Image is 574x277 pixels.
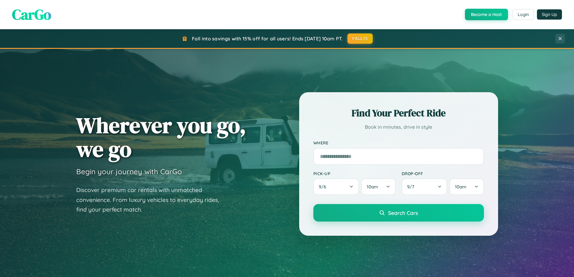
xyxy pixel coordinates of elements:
[76,167,182,176] h3: Begin your journey with CarGo
[367,184,378,190] span: 10am
[388,209,418,216] span: Search Cars
[537,9,562,20] button: Sign Up
[319,184,329,190] span: 9 / 6
[192,36,343,42] span: Fall into savings with 15% off for all users! Ends [DATE] 10am PT.
[450,178,484,195] button: 10am
[465,9,508,20] button: Become a Host
[313,106,484,120] h2: Find Your Perfect Ride
[76,185,227,215] p: Discover premium car rentals with unmatched convenience. From luxury vehicles to everyday rides, ...
[402,171,484,176] label: Drop-off
[313,171,396,176] label: Pick-up
[12,5,51,24] span: CarGo
[313,204,484,222] button: Search Cars
[313,140,484,146] label: Where
[513,9,534,20] button: Login
[361,178,395,195] button: 10am
[402,178,447,195] button: 9/7
[313,123,484,131] p: Book in minutes, drive in style
[76,113,246,161] h1: Wherever you go, we go
[347,33,373,44] button: FALL15
[455,184,466,190] span: 10am
[313,178,359,195] button: 9/6
[407,184,417,190] span: 9 / 7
